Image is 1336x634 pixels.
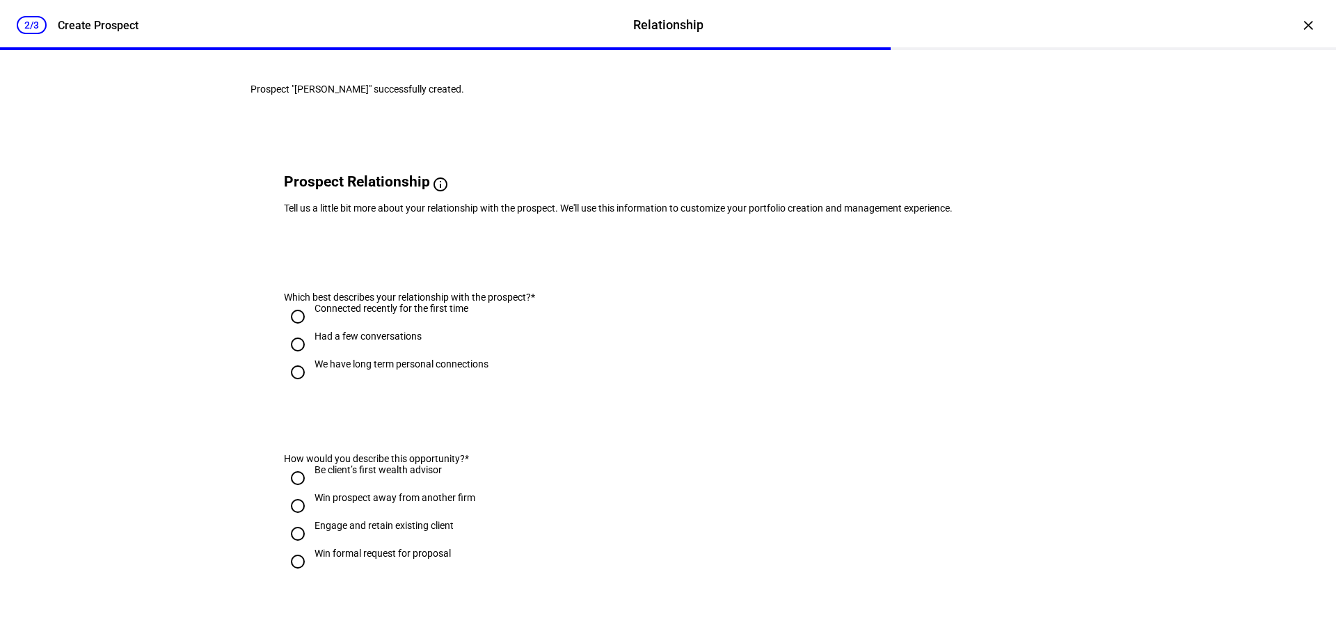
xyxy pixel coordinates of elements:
[315,548,451,559] div: Win formal request for proposal
[17,16,47,34] div: 2/3
[315,520,454,531] div: Engage and retain existing client
[284,203,1052,214] div: Tell us a little bit more about your relationship with the prospect. We'll use this information t...
[315,492,475,503] div: Win prospect away from another firm
[284,453,465,464] span: How would you describe this opportunity?
[449,176,536,193] span: Why we ask
[315,331,422,342] div: Had a few conversations
[284,173,430,190] span: Prospect Relationship
[432,176,449,193] mat-icon: info
[315,358,488,370] div: We have long term personal connections
[250,84,1085,95] div: Prospect "[PERSON_NAME]" successfully created.
[315,464,442,475] div: Be client’s first wealth advisor
[315,303,468,314] div: Connected recently for the first time
[1297,14,1319,36] div: ×
[633,16,703,34] div: Relationship
[284,292,531,303] span: Which best describes your relationship with the prospect?
[58,19,138,32] div: Create Prospect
